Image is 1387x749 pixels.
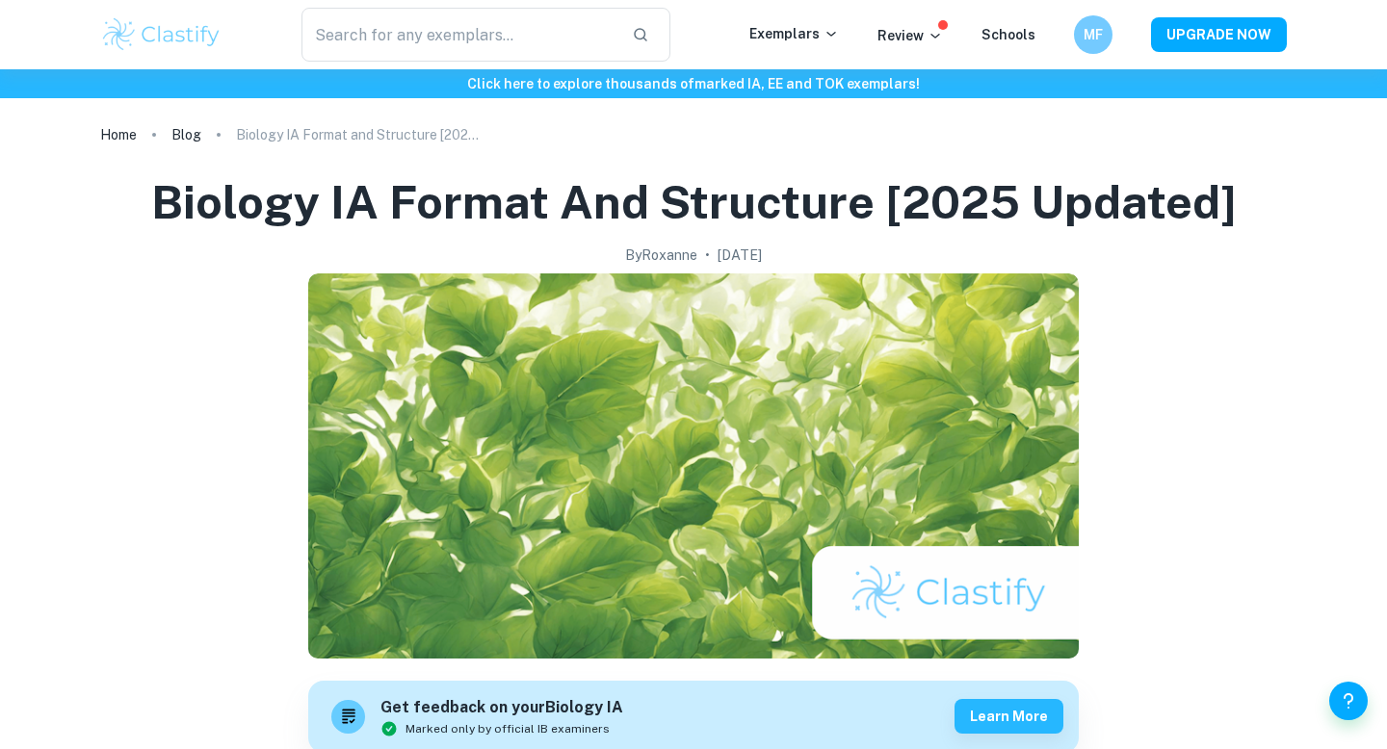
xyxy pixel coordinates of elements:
p: • [705,245,710,266]
input: Search for any exemplars... [301,8,616,62]
button: UPGRADE NOW [1151,17,1287,52]
h6: Get feedback on your Biology IA [380,696,623,720]
img: Clastify logo [100,15,222,54]
h2: By Roxanne [625,245,697,266]
h6: MF [1083,24,1105,45]
img: Biology IA Format and Structure [2025 updated] cover image [308,273,1079,659]
p: Review [877,25,943,46]
button: Learn more [955,699,1063,734]
a: Blog [171,121,201,148]
p: Biology IA Format and Structure [2025 updated] [236,124,486,145]
button: Help and Feedback [1329,682,1368,720]
a: Schools [981,27,1035,42]
p: Exemplars [749,23,839,44]
h1: Biology IA Format and Structure [2025 updated] [151,171,1237,233]
button: MF [1074,15,1112,54]
span: Marked only by official IB examiners [406,720,610,737]
a: Home [100,121,137,148]
h6: Click here to explore thousands of marked IA, EE and TOK exemplars ! [4,73,1383,94]
h2: [DATE] [718,245,762,266]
